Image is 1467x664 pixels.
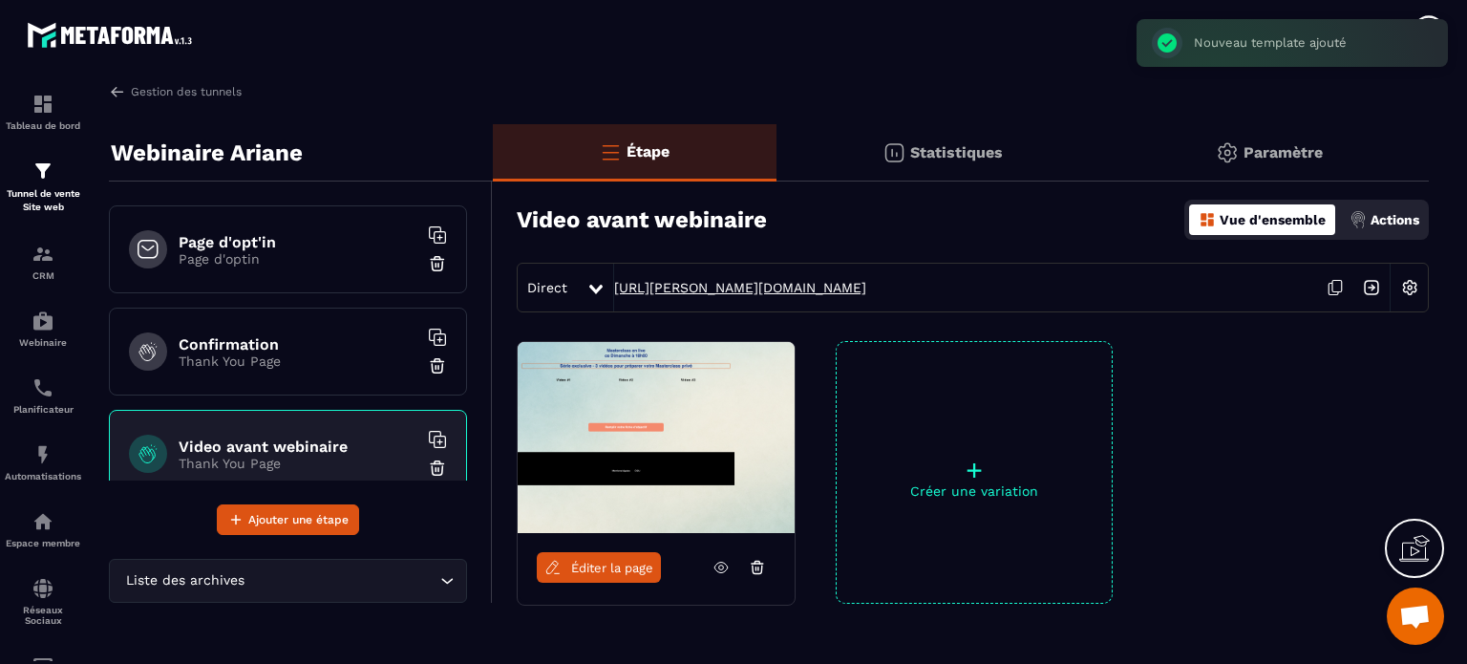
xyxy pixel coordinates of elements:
img: trash [428,459,447,478]
p: Automatisations [5,471,81,482]
a: Éditer la page [537,552,661,583]
a: automationsautomationsEspace membre [5,496,81,563]
span: Éditer la page [571,561,653,575]
p: Thank You Page [179,353,417,369]
img: automations [32,443,54,466]
input: Search for option [248,570,436,591]
span: Ajouter une étape [248,510,349,529]
a: formationformationCRM [5,228,81,295]
img: automations [32,510,54,533]
img: stats.20deebd0.svg [882,141,905,164]
img: actions.d6e523a2.png [1350,211,1367,228]
img: trash [428,254,447,273]
p: Webinaire Ariane [111,134,303,172]
p: Statistiques [910,143,1003,161]
div: Ouvrir le chat [1387,588,1444,645]
p: Thank You Page [179,456,417,471]
p: + [837,457,1112,483]
span: Direct [527,280,567,295]
p: Vue d'ensemble [1220,212,1326,227]
p: Créer une variation [837,483,1112,499]
p: Réseaux Sociaux [5,605,81,626]
img: automations [32,310,54,332]
img: formation [32,93,54,116]
img: formation [32,243,54,266]
a: Gestion des tunnels [109,83,242,100]
a: automationsautomationsWebinaire [5,295,81,362]
a: automationsautomationsAutomatisations [5,429,81,496]
h3: Video avant webinaire [517,206,767,233]
img: scheduler [32,376,54,399]
p: Tunnel de vente Site web [5,187,81,214]
p: Tableau de bord [5,120,81,131]
a: formationformationTableau de bord [5,78,81,145]
p: Étape [627,142,670,161]
a: [URL][PERSON_NAME][DOMAIN_NAME] [614,280,866,295]
a: social-networksocial-networkRéseaux Sociaux [5,563,81,640]
h6: Page d'opt'in [179,233,417,251]
a: formationformationTunnel de vente Site web [5,145,81,228]
img: setting-w.858f3a88.svg [1392,269,1428,306]
a: schedulerschedulerPlanificateur [5,362,81,429]
img: social-network [32,577,54,600]
p: Webinaire [5,337,81,348]
img: arrow [109,83,126,100]
img: trash [428,356,447,375]
img: image [518,342,795,533]
h6: Confirmation [179,335,417,353]
div: Search for option [109,559,467,603]
p: Paramètre [1244,143,1323,161]
p: Page d'optin [179,251,417,267]
button: Ajouter une étape [217,504,359,535]
p: Planificateur [5,404,81,415]
h6: Video avant webinaire [179,438,417,456]
span: Liste des archives [121,570,248,591]
p: Espace membre [5,538,81,548]
img: setting-gr.5f69749f.svg [1216,141,1239,164]
img: logo [27,17,199,53]
p: Actions [1371,212,1419,227]
img: bars-o.4a397970.svg [599,140,622,163]
img: formation [32,160,54,182]
img: dashboard-orange.40269519.svg [1199,211,1216,228]
img: arrow-next.bcc2205e.svg [1353,269,1390,306]
p: CRM [5,270,81,281]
